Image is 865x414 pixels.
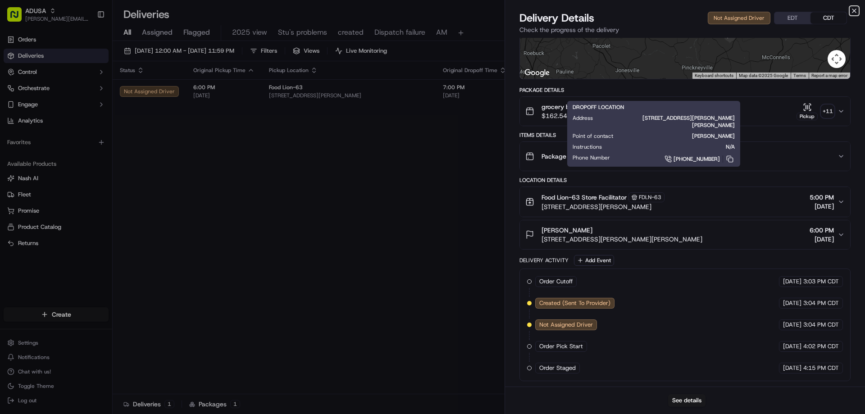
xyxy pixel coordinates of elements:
span: [DATE] [783,364,801,372]
div: Start new chat [31,86,148,95]
div: 📗 [9,132,16,139]
button: [PERSON_NAME][STREET_ADDRESS][PERSON_NAME][PERSON_NAME]6:00 PM[DATE] [520,220,850,249]
button: See details [668,394,706,407]
span: N/A [616,143,735,150]
span: Package Items ( 6 ) [542,152,595,161]
button: Pickup+11 [797,103,834,120]
a: 💻API Documentation [73,127,148,143]
button: Package Items (6) [520,142,850,171]
div: Delivery Activity [519,257,569,264]
span: Order Cutoff [539,278,573,286]
button: EDT [774,12,810,24]
a: [PHONE_NUMBER] [624,154,735,164]
span: 4:15 PM CDT [803,364,839,372]
div: Pickup [797,113,818,120]
span: 3:04 PM CDT [803,299,839,307]
span: Not Assigned Driver [539,321,593,329]
button: CDT [810,12,847,24]
button: Keyboard shortcuts [695,73,733,79]
button: Food Lion-63 Store FacilitatorFDLN-63[STREET_ADDRESS][PERSON_NAME]5:00 PM[DATE] [520,187,850,217]
span: DROPOFF LOCATION [573,104,624,111]
a: Report a map error [811,73,847,78]
span: grocery bags [542,102,580,111]
span: Food Lion-63 Store Facilitator [542,193,627,202]
span: [DATE] [783,278,801,286]
button: Add Event [574,255,614,266]
span: [DATE] [783,342,801,350]
span: [PERSON_NAME] [628,132,735,140]
span: [DATE] [783,321,801,329]
span: [DATE] [810,202,834,211]
span: Delivery Details [519,11,594,25]
span: [DATE] [810,235,834,244]
span: Knowledge Base [18,131,69,140]
span: FDLN-63 [639,194,661,201]
span: [STREET_ADDRESS][PERSON_NAME][PERSON_NAME] [542,235,702,244]
span: Order Staged [539,364,576,372]
a: Open this area in Google Maps (opens a new window) [522,67,552,79]
span: Pylon [90,153,109,159]
span: 5:00 PM [810,193,834,202]
span: [STREET_ADDRESS][PERSON_NAME] [542,202,665,211]
span: 3:04 PM CDT [803,321,839,329]
span: [PHONE_NUMBER] [674,155,720,163]
button: Start new chat [153,89,164,100]
span: Point of contact [573,132,613,140]
span: Order Pick Start [539,342,583,350]
button: Pickup [797,103,818,120]
a: Terms (opens in new tab) [793,73,806,78]
a: 📗Knowledge Base [5,127,73,143]
span: Phone Number [573,154,610,161]
button: grocery bags$162.54Pickup+11 [520,97,850,126]
span: [PERSON_NAME] [542,226,592,235]
span: [DATE] [783,299,801,307]
span: 3:03 PM CDT [803,278,839,286]
img: 1736555255976-a54dd68f-1ca7-489b-9aae-adbdc363a1c4 [9,86,25,102]
button: Map camera controls [828,50,846,68]
img: Nash [9,9,27,27]
div: Items Details [519,132,851,139]
span: API Documentation [85,131,145,140]
span: $162.54 [542,111,580,120]
div: Package Details [519,86,851,94]
div: We're available if you need us! [31,95,114,102]
p: Welcome 👋 [9,36,164,50]
span: Created (Sent To Provider) [539,299,610,307]
span: Instructions [573,143,602,150]
input: Got a question? Start typing here... [23,58,162,68]
span: [STREET_ADDRESS][PERSON_NAME][PERSON_NAME] [607,114,735,129]
div: Location Details [519,177,851,184]
img: Google [522,67,552,79]
div: + 11 [821,105,834,118]
span: 4:02 PM CDT [803,342,839,350]
div: 💻 [76,132,83,139]
a: Powered byPylon [64,152,109,159]
span: Map data ©2025 Google [739,73,788,78]
span: Address [573,114,593,122]
p: Check the progress of the delivery [519,25,851,34]
span: 6:00 PM [810,226,834,235]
